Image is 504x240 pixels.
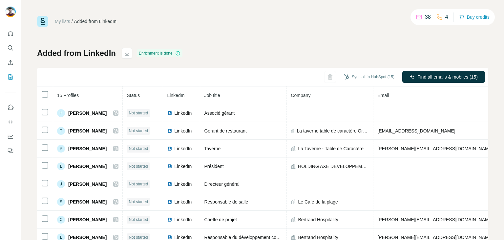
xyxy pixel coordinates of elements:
[5,28,16,39] button: Quick start
[129,146,148,152] span: Not started
[57,162,65,170] div: L
[174,110,192,116] span: LinkedIn
[377,146,493,151] span: [PERSON_NAME][EMAIL_ADDRESS][DOMAIN_NAME]
[204,217,237,222] span: Cheffe de projet
[167,217,172,222] img: LinkedIn logo
[204,199,248,204] span: Responsable de salle
[167,110,172,116] img: LinkedIn logo
[57,216,65,224] div: C
[174,145,192,152] span: LinkedIn
[68,145,107,152] span: [PERSON_NAME]
[291,93,310,98] span: Company
[204,93,220,98] span: Job title
[57,180,65,188] div: J
[5,116,16,128] button: Use Surfe API
[5,7,16,17] img: Avatar
[72,18,73,25] li: /
[459,12,490,22] button: Buy credits
[5,145,16,157] button: Feedback
[57,127,65,135] div: T
[37,48,116,59] h1: Added from LinkedIn
[174,216,192,223] span: LinkedIn
[5,71,16,83] button: My lists
[377,235,493,240] span: [PERSON_NAME][EMAIL_ADDRESS][DOMAIN_NAME]
[204,235,295,240] span: Responsable du développement commercial
[297,128,369,134] span: La taverne table de caractère Orgemont Angers
[37,16,48,27] img: Surfe Logo
[129,163,148,169] span: Not started
[68,199,107,205] span: [PERSON_NAME]
[5,102,16,113] button: Use Surfe on LinkedIn
[298,145,364,152] span: La Taverne - Table de Caractère
[339,72,399,82] button: Sync all to HubSpot (15)
[445,13,448,21] p: 4
[377,217,493,222] span: [PERSON_NAME][EMAIL_ADDRESS][DOMAIN_NAME]
[174,163,192,170] span: LinkedIn
[298,216,338,223] span: Bertrand Hospitality
[167,181,172,187] img: LinkedIn logo
[167,199,172,204] img: LinkedIn logo
[417,74,478,80] span: Find all emails & mobiles (15)
[167,146,172,151] img: LinkedIn logo
[55,19,70,24] a: My lists
[129,110,148,116] span: Not started
[174,199,192,205] span: LinkedIn
[204,110,235,116] span: Associé gérant
[68,181,107,187] span: [PERSON_NAME]
[204,164,223,169] span: Président
[57,198,65,206] div: S
[68,110,107,116] span: [PERSON_NAME]
[204,146,220,151] span: Taverne
[129,217,148,223] span: Not started
[298,199,338,205] span: Le Café de la plage
[174,128,192,134] span: LinkedIn
[68,163,107,170] span: [PERSON_NAME]
[5,42,16,54] button: Search
[204,128,246,133] span: Gérant de restaurant
[57,93,79,98] span: 15 Profiles
[167,164,172,169] img: LinkedIn logo
[204,181,239,187] span: Directeur général
[137,49,182,57] div: Enrichment is done
[174,181,192,187] span: LinkedIn
[298,163,369,170] span: HOLDING AXE DEVELOPPEMENT
[377,93,389,98] span: Email
[127,93,140,98] span: Status
[167,128,172,133] img: LinkedIn logo
[425,13,431,21] p: 38
[68,216,107,223] span: [PERSON_NAME]
[402,71,485,83] button: Find all emails & mobiles (15)
[57,109,65,117] div: H
[377,128,455,133] span: [EMAIL_ADDRESS][DOMAIN_NAME]
[5,57,16,68] button: Enrich CSV
[57,145,65,153] div: P
[68,128,107,134] span: [PERSON_NAME]
[129,181,148,187] span: Not started
[74,18,116,25] div: Added from LinkedIn
[129,128,148,134] span: Not started
[167,93,184,98] span: LinkedIn
[129,199,148,205] span: Not started
[5,131,16,142] button: Dashboard
[167,235,172,240] img: LinkedIn logo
